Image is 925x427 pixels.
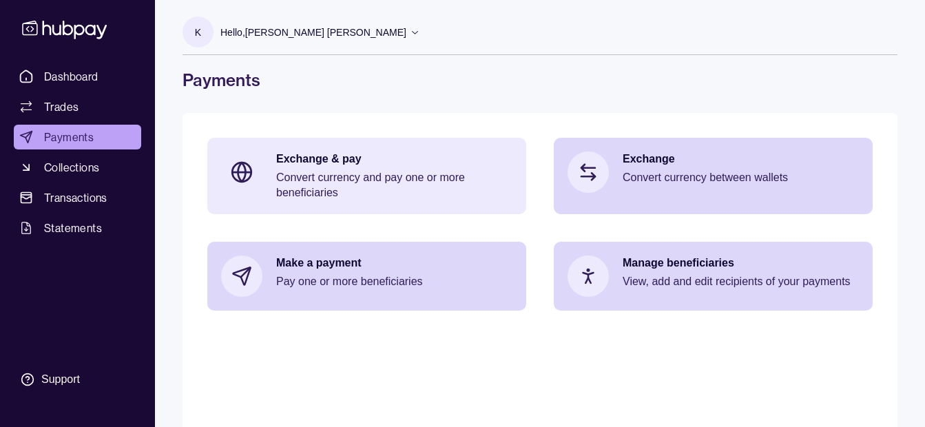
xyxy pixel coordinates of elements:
span: Dashboard [44,68,98,85]
p: K [195,25,201,40]
a: Support [14,365,141,394]
span: Payments [44,129,94,145]
p: Hello, [PERSON_NAME] [PERSON_NAME] [220,25,406,40]
p: Make a payment [276,256,512,271]
div: Support [41,372,80,387]
span: Trades [44,98,79,115]
p: Exchange & pay [276,152,512,167]
p: Convert currency between wallets [623,170,859,185]
h1: Payments [183,69,897,91]
span: Collections [44,159,99,176]
p: Manage beneficiaries [623,256,859,271]
p: Pay one or more beneficiaries [276,274,512,289]
a: Collections [14,155,141,180]
a: ExchangeConvert currency between wallets [554,138,873,207]
a: Trades [14,94,141,119]
a: Make a paymentPay one or more beneficiaries [207,242,526,311]
a: Transactions [14,185,141,210]
a: Dashboard [14,64,141,89]
span: Statements [44,220,102,236]
span: Transactions [44,189,107,206]
p: Exchange [623,152,859,167]
a: Statements [14,216,141,240]
a: Payments [14,125,141,149]
p: View, add and edit recipients of your payments [623,274,859,289]
a: Exchange & payConvert currency and pay one or more beneficiaries [207,138,526,214]
a: Manage beneficiariesView, add and edit recipients of your payments [554,242,873,311]
p: Convert currency and pay one or more beneficiaries [276,170,512,200]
